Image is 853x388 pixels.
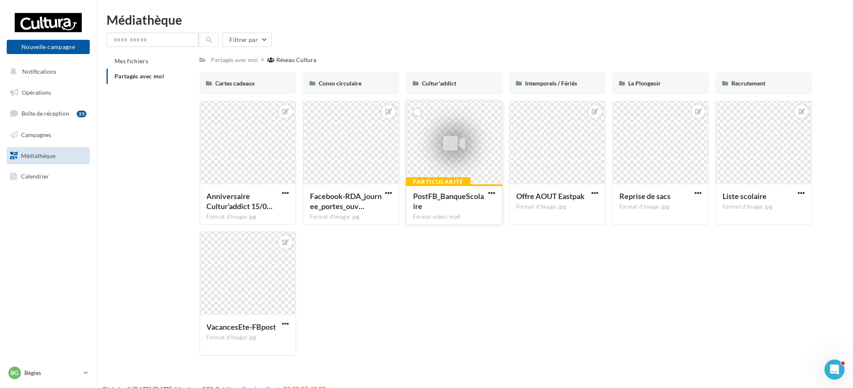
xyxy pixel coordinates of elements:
span: Cartes cadeaux [216,80,255,87]
div: Format d'image: jpg [516,203,598,211]
span: Facebook-RDA_journee_portes_ouvertes [310,191,382,211]
span: Offre AOUT Eastpak [516,191,585,201]
div: Réseau Cultura [277,56,317,64]
a: Opérations [5,84,91,101]
div: Particularité [406,177,471,186]
span: Cultur'addict [422,80,456,87]
span: Le Plongeoir [628,80,661,87]
button: Notifications [5,63,88,80]
span: Recrutement [731,80,765,87]
a: Calendrier [5,168,91,185]
span: Anniversaire Cultur'addict 15/09 au 28/09 [207,191,273,211]
span: Liste scolaire [723,191,767,201]
div: Format d'image: jpg [723,203,805,211]
button: Nouvelle campagne [7,40,90,54]
div: Format d'image: jpg [207,213,289,221]
span: Partagés avec moi [114,72,164,80]
span: Campagnes [21,131,51,138]
span: Calendrier [21,173,49,180]
div: 35 [77,111,86,117]
div: Partagés avec moi [211,56,258,64]
span: Médiathèque [21,152,55,159]
div: Format d'image: jpg [310,213,392,221]
span: Mes fichiers [114,57,148,65]
span: Opérations [22,89,51,96]
span: PostFB_BanqueScolaire [413,191,484,211]
span: Reprise de sacs [619,191,671,201]
a: Bg Bègles [7,365,90,381]
span: Boîte de réception [21,110,69,117]
div: Format video: mp4 [413,213,495,221]
button: Filtrer par [222,33,272,47]
iframe: Intercom live chat [824,360,845,380]
span: VacancesEte-FBpost [207,322,276,331]
span: Notifications [22,68,56,75]
div: Médiathèque [107,13,843,26]
span: Intemporels / Fériés [525,80,577,87]
span: Bg [11,369,19,377]
a: Campagnes [5,126,91,144]
span: Conso circulaire [319,80,361,87]
p: Bègles [24,369,80,377]
a: Médiathèque [5,147,91,165]
div: Format d'image: jpg [207,334,289,341]
div: Format d'image: jpg [619,203,702,211]
a: Boîte de réception35 [5,104,91,122]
